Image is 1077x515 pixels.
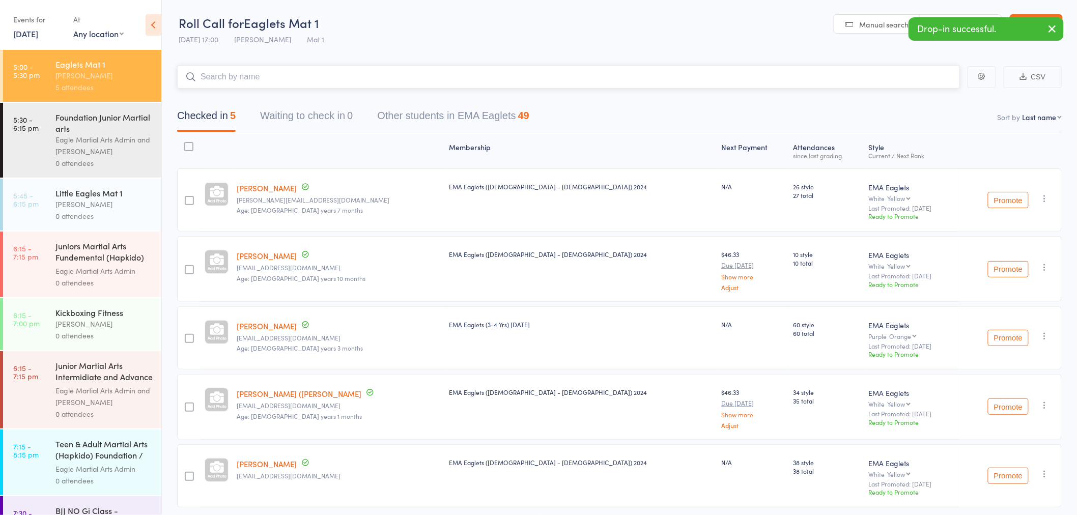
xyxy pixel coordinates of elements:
div: Style [865,137,959,164]
div: 5 [230,110,236,121]
a: 5:00 -5:30 pmEaglets Mat 1[PERSON_NAME]5 attendees [3,50,161,102]
span: 35 total [793,396,861,405]
div: Kickboxing Fitness [55,307,153,318]
div: Foundation Junior Martial arts [55,111,153,134]
div: Current / Next Rank [869,152,955,159]
small: Last Promoted: [DATE] [869,342,955,350]
button: Promote [988,468,1029,484]
div: Ready to Promote [869,212,955,220]
div: Eaglets Mat 1 [55,59,153,70]
div: EMA Eaglets (3-4 Yrs) [DATE] [449,320,714,329]
label: Sort by [998,112,1021,122]
small: Due [DATE] [722,399,785,407]
span: Eaglets Mat 1 [244,14,319,31]
a: 6:15 -7:15 pmJuniors Martial Arts Fundemental (Hapkido) Mat 2Eagle Martial Arts Admin0 attendees [3,232,161,297]
small: zegrati@gmail.com [237,472,441,479]
small: mingzhuang572@gmail.com [237,264,441,271]
a: 6:15 -7:00 pmKickboxing Fitness[PERSON_NAME]0 attendees [3,298,161,350]
div: N/A [722,320,785,329]
span: Roll Call for [179,14,244,31]
a: Show more [722,411,785,418]
div: N/A [722,458,785,467]
time: 7:15 - 8:15 pm [13,442,39,459]
div: Next Payment [718,137,789,164]
div: White [869,263,955,269]
button: Promote [988,261,1029,277]
div: 5 attendees [55,81,153,93]
span: Manual search [860,19,909,30]
button: Promote [988,192,1029,208]
a: [PERSON_NAME] ([PERSON_NAME] [237,388,361,399]
span: [PERSON_NAME] [234,34,291,44]
div: Events for [13,11,63,28]
div: Yellow [888,471,905,477]
div: At [73,11,124,28]
a: Adjust [722,284,785,291]
time: 5:00 - 5:30 pm [13,63,40,79]
div: Ready to Promote [869,350,955,358]
div: Atten­dances [789,137,865,164]
small: ktsiakiris@hotmail.com [237,402,441,409]
div: EMA Eaglets [869,458,955,468]
div: EMA Eaglets ([DEMOGRAPHIC_DATA] - [DEMOGRAPHIC_DATA]) 2024 [449,250,714,259]
span: 38 total [793,467,861,475]
input: Search by name [177,65,960,89]
time: 6:15 - 7:15 pm [13,244,38,261]
div: White [869,195,955,202]
a: Adjust [722,422,785,428]
div: Ready to Promote [869,280,955,289]
div: Any location [73,28,124,39]
div: $46.33 [722,388,785,428]
span: Age: [DEMOGRAPHIC_DATA] years 10 months [237,274,365,282]
div: Yellow [888,400,905,407]
div: [PERSON_NAME] [55,318,153,330]
div: Yellow [888,263,905,269]
div: Eagle Martial Arts Admin [55,265,153,277]
a: 5:45 -6:15 pmLittle Eagles Mat 1[PERSON_NAME]0 attendees [3,179,161,231]
a: [PERSON_NAME] [237,321,297,331]
small: Last Promoted: [DATE] [869,205,955,212]
span: 10 total [793,259,861,267]
a: [PERSON_NAME] [237,183,297,193]
a: 5:30 -6:15 pmFoundation Junior Martial artsEagle Martial Arts Admin and [PERSON_NAME]0 attendees [3,103,161,178]
div: 0 attendees [55,210,153,222]
div: Teen & Adult Martial Arts (Hapkido) Foundation / F... [55,438,153,463]
div: EMA Eaglets [869,250,955,260]
time: 5:45 - 6:15 pm [13,191,39,208]
small: Last Promoted: [DATE] [869,410,955,417]
div: EMA Eaglets ([DEMOGRAPHIC_DATA] - [DEMOGRAPHIC_DATA]) 2024 [449,388,714,396]
div: Eagle Martial Arts Admin and [PERSON_NAME] [55,385,153,408]
span: Mat 1 [307,34,324,44]
a: 6:15 -7:15 pmJunior Martial Arts Intermidiate and Advance (Hap...Eagle Martial Arts Admin and [PE... [3,351,161,428]
button: Waiting to check in0 [260,105,353,132]
time: 6:15 - 7:15 pm [13,364,38,380]
span: 26 style [793,182,861,191]
a: Show more [722,273,785,280]
small: Last Promoted: [DATE] [869,272,955,279]
span: 34 style [793,388,861,396]
div: Eagle Martial Arts Admin [55,463,153,475]
small: Due [DATE] [722,262,785,269]
small: kim.n@live.com [237,196,441,204]
div: Membership [445,137,718,164]
div: 0 [347,110,353,121]
a: [PERSON_NAME] [237,459,297,469]
div: Orange [890,333,912,339]
button: CSV [1004,66,1062,88]
div: Junior Martial Arts Intermidiate and Advance (Hap... [55,360,153,385]
span: [DATE] 17:00 [179,34,218,44]
div: 0 attendees [55,277,153,289]
div: 0 attendees [55,408,153,420]
button: Other students in EMA Eaglets49 [377,105,529,132]
div: [PERSON_NAME] [55,198,153,210]
div: EMA Eaglets ([DEMOGRAPHIC_DATA] - [DEMOGRAPHIC_DATA]) 2024 [449,458,714,467]
span: 10 style [793,250,861,259]
div: 0 attendees [55,475,153,487]
span: Age: [DEMOGRAPHIC_DATA] years 1 months [237,412,362,420]
time: 6:15 - 7:00 pm [13,311,40,327]
div: EMA Eaglets [869,182,955,192]
div: Last name [1023,112,1057,122]
div: Little Eagles Mat 1 [55,187,153,198]
div: [PERSON_NAME] [55,70,153,81]
button: Promote [988,330,1029,346]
